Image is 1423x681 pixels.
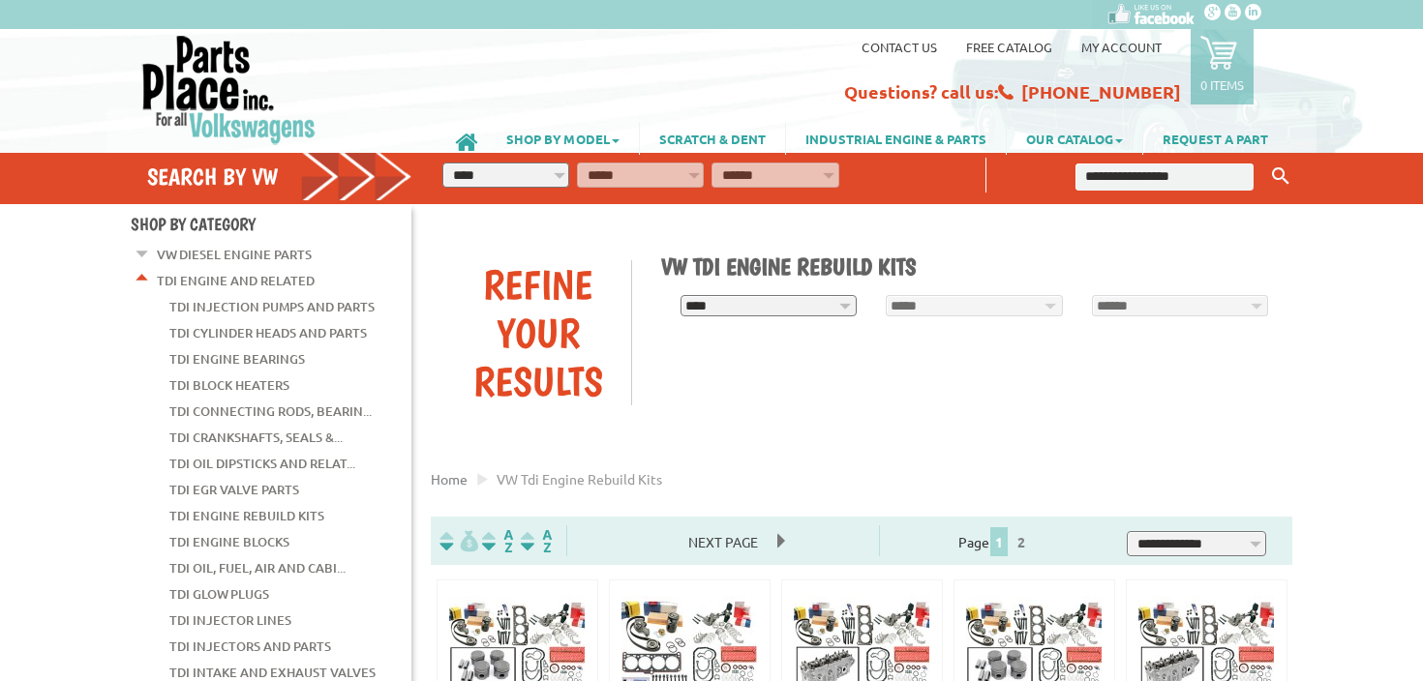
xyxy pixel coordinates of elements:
[1007,122,1142,155] a: OUR CATALOG
[1013,533,1030,550] a: 2
[169,399,372,424] a: TDI Connecting Rods, Bearin...
[517,530,556,552] img: Sort by Sales Rank
[445,260,631,405] div: Refine Your Results
[169,294,375,319] a: TDI Injection Pumps and Parts
[879,525,1109,556] div: Page
[169,607,291,633] a: TDI Injector Lines
[169,477,299,502] a: TDI EGR Valve Parts
[640,122,785,155] a: SCRATCH & DENT
[990,527,1008,556] span: 1
[157,268,315,293] a: TDI Engine and Related
[431,470,468,488] a: Home
[669,533,777,550] a: Next Page
[169,425,343,450] a: TDI Crankshafts, Seals &...
[131,214,411,234] h4: Shop By Category
[169,581,269,607] a: TDI Glow Plugs
[439,530,478,552] img: filterpricelow.svg
[1191,29,1254,104] a: 0 items
[169,503,324,528] a: TDI Engine Rebuild Kits
[169,634,331,659] a: TDI Injectors and Parts
[169,529,289,554] a: TDI Engine Blocks
[140,34,318,145] img: Parts Place Inc!
[1266,161,1295,192] button: Keyword Search
[169,451,355,476] a: TDI Oil Dipsticks and Relat...
[147,163,412,191] h4: Search by VW
[169,346,305,371] a: TDI Engine Bearings
[786,122,1006,155] a: INDUSTRIAL ENGINE & PARTS
[1200,76,1244,93] p: 0 items
[1143,122,1287,155] a: REQUEST A PART
[497,470,662,488] span: VW tdi engine rebuild kits
[169,372,289,398] a: TDI Block Heaters
[478,530,517,552] img: Sort by Headline
[661,252,1279,281] h1: VW TDI Engine Rebuild Kits
[862,39,937,55] a: Contact us
[487,122,639,155] a: SHOP BY MODEL
[157,242,312,267] a: VW Diesel Engine Parts
[966,39,1052,55] a: Free Catalog
[169,320,367,345] a: TDI Cylinder Heads and Parts
[1081,39,1162,55] a: My Account
[669,527,777,556] span: Next Page
[169,555,346,580] a: TDI Oil, Fuel, Air and Cabi...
